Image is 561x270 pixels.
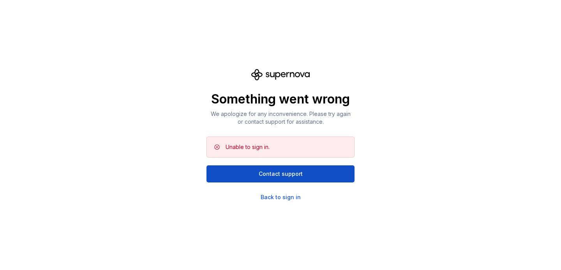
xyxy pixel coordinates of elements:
[206,165,355,182] button: Contact support
[206,110,355,126] p: We apologize for any inconvenience. Please try again or contact support for assistance.
[226,143,270,151] div: Unable to sign in.
[261,193,301,201] a: Back to sign in
[206,91,355,107] p: Something went wrong
[259,170,303,178] span: Contact support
